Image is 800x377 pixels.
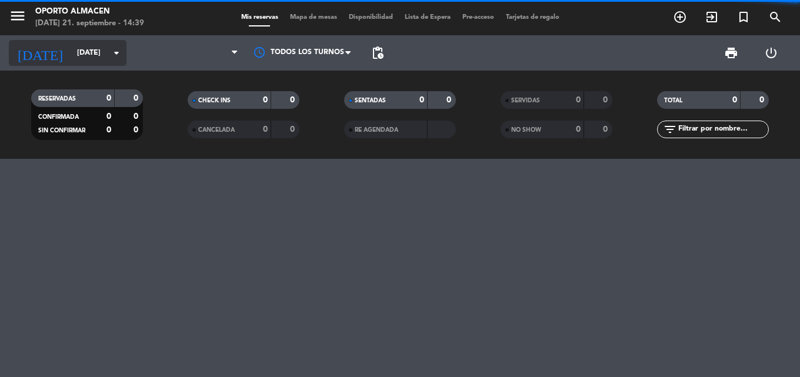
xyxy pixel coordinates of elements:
[603,125,610,134] strong: 0
[134,94,141,102] strong: 0
[576,125,581,134] strong: 0
[446,96,454,104] strong: 0
[290,125,297,134] strong: 0
[732,96,737,104] strong: 0
[109,46,124,60] i: arrow_drop_down
[768,10,782,24] i: search
[724,46,738,60] span: print
[134,126,141,134] strong: 0
[263,96,268,104] strong: 0
[198,98,231,104] span: CHECK INS
[751,35,791,71] div: LOG OUT
[106,112,111,121] strong: 0
[38,96,76,102] span: RESERVADAS
[663,122,677,136] i: filter_list
[664,98,682,104] span: TOTAL
[705,10,719,24] i: exit_to_app
[677,123,768,136] input: Filtrar por nombre...
[399,14,456,21] span: Lista de Espera
[603,96,610,104] strong: 0
[511,127,541,133] span: NO SHOW
[290,96,297,104] strong: 0
[263,125,268,134] strong: 0
[235,14,284,21] span: Mis reservas
[9,40,71,66] i: [DATE]
[35,18,144,29] div: [DATE] 21. septiembre - 14:39
[500,14,565,21] span: Tarjetas de regalo
[106,94,111,102] strong: 0
[673,10,687,24] i: add_circle_outline
[38,114,79,120] span: CONFIRMADA
[576,96,581,104] strong: 0
[38,128,85,134] span: SIN CONFIRMAR
[35,6,144,18] div: Oporto Almacen
[284,14,343,21] span: Mapa de mesas
[419,96,424,104] strong: 0
[343,14,399,21] span: Disponibilidad
[9,7,26,25] i: menu
[198,127,235,133] span: CANCELADA
[106,126,111,134] strong: 0
[764,46,778,60] i: power_settings_new
[456,14,500,21] span: Pre-acceso
[511,98,540,104] span: SERVIDAS
[9,7,26,29] button: menu
[355,98,386,104] span: SENTADAS
[736,10,751,24] i: turned_in_not
[759,96,766,104] strong: 0
[355,127,398,133] span: RE AGENDADA
[371,46,385,60] span: pending_actions
[134,112,141,121] strong: 0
